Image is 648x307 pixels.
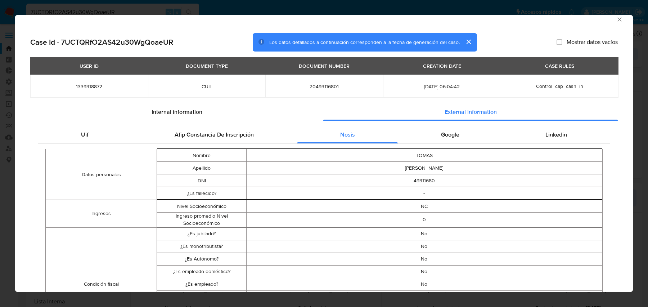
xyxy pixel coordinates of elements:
td: ¿Es empleado? [157,278,246,290]
div: DOCUMENT TYPE [181,60,232,72]
span: CUIL [157,83,257,90]
div: DOCUMENT NUMBER [294,60,354,72]
span: Los datos detallados a continuación corresponden a la fecha de generación del caso. [269,39,460,46]
div: USER ID [75,60,103,72]
span: Control_cap_cash_in [536,83,583,90]
div: closure-recommendation-modal [15,15,633,292]
span: Linkedin [545,130,567,139]
td: No [246,278,602,290]
span: Uif [81,130,89,139]
td: [PERSON_NAME] [246,162,602,174]
input: Mostrar datos vacíos [557,39,562,45]
td: No [246,253,602,265]
h2: Case Id - 7UCTQRfO2AS42u30WgQoaeUR [30,37,173,47]
td: TOMAS [246,149,602,162]
td: DNI [157,174,246,187]
td: - [246,187,602,200]
td: ¿Es empleado doméstico? [157,265,246,278]
span: External information [445,108,497,116]
td: ¿Es monotributista? [157,240,246,253]
span: Internal information [152,108,202,116]
td: ¿Es jubilado? [157,227,246,240]
span: Nosis [340,130,355,139]
span: 1339318872 [39,83,139,90]
td: 0 [246,213,602,227]
div: Detailed info [30,103,618,121]
span: Afip Constancia De Inscripción [175,130,254,139]
td: 49311680 [246,174,602,187]
td: Ingreso promedio Nivel Socioeconómico [157,213,246,227]
div: CASE RULES [541,60,579,72]
div: CREATION DATE [419,60,465,72]
td: Nombre [157,149,246,162]
button: cerrar [460,33,477,50]
div: Detailed external info [38,126,610,143]
span: Mostrar datos vacíos [567,39,618,46]
td: ¿Es fallecido? [157,187,246,200]
td: No [246,227,602,240]
td: No [246,240,602,253]
span: 20493116801 [274,83,374,90]
td: Nivel Socioeconómico [157,200,246,213]
td: NC [246,200,602,213]
td: Apellido [157,162,246,174]
span: [DATE] 06:04:42 [392,83,492,90]
td: Ingresos [46,200,157,227]
td: [DATE] [246,290,602,303]
td: ¿Es Autónomo? [157,253,246,265]
button: Cerrar ventana [616,16,622,22]
td: Fecha de actualización empleado [157,290,246,303]
td: No [246,265,602,278]
span: Google [441,130,459,139]
td: Datos personales [46,149,157,200]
